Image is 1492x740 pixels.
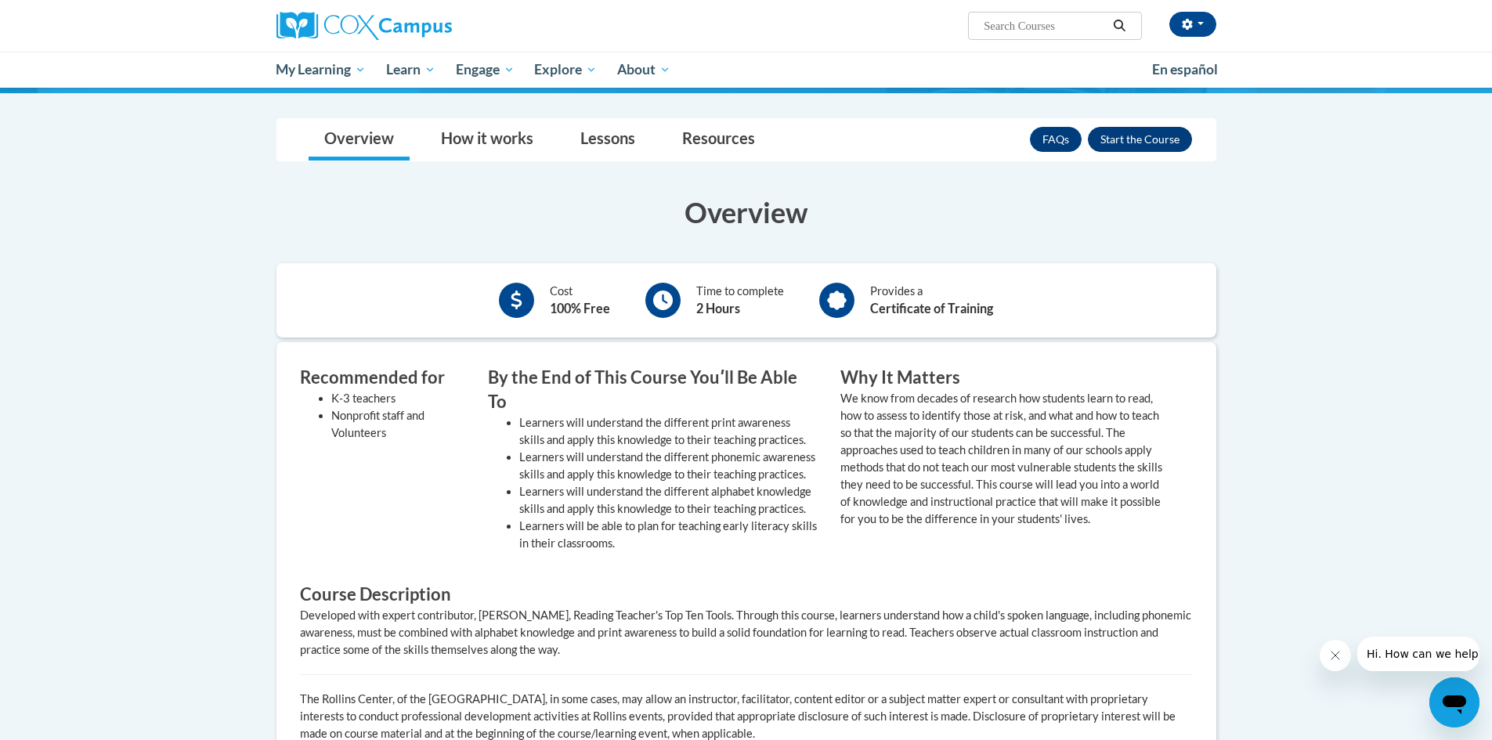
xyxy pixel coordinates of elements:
[607,52,681,88] a: About
[276,12,452,40] img: Cox Campus
[1169,12,1216,37] button: Account Settings
[253,52,1240,88] div: Main menu
[1320,640,1351,671] iframe: Close message
[696,301,740,316] b: 2 Hours
[870,301,993,316] b: Certificate of Training
[456,60,515,79] span: Engage
[276,12,574,40] a: Cox Campus
[524,52,607,88] a: Explore
[1107,16,1131,35] button: Search
[534,60,597,79] span: Explore
[519,414,817,449] li: Learners will understand the different print awareness skills and apply this knowledge to their t...
[550,301,610,316] b: 100% Free
[276,60,366,79] span: My Learning
[870,283,993,318] div: Provides a
[982,16,1107,35] input: Search Courses
[550,283,610,318] div: Cost
[840,366,1169,390] h3: Why It Matters
[331,407,464,442] li: Nonprofit staff and Volunteers
[1357,637,1479,671] iframe: Message from company
[446,52,525,88] a: Engage
[840,390,1169,528] p: We know from decades of research how students learn to read, how to assess to identify those at r...
[266,52,377,88] a: My Learning
[300,366,464,390] h3: Recommended for
[1142,53,1228,86] a: En español
[386,60,435,79] span: Learn
[300,607,1193,659] div: Developed with expert contributor, [PERSON_NAME], Reading Teacher's Top Ten Tools. Through this c...
[667,119,771,161] a: Resources
[488,366,817,414] h3: By the End of This Course Youʹll Be Able To
[1088,127,1192,152] button: Enroll
[565,119,651,161] a: Lessons
[1030,127,1082,152] a: FAQs
[300,583,1193,607] h3: Course Description
[309,119,410,161] a: Overview
[519,449,817,483] li: Learners will understand the different phonemic awareness skills and apply this knowledge to thei...
[1429,677,1479,727] iframe: Button to launch messaging window
[1152,61,1218,78] span: En español
[425,119,549,161] a: How it works
[617,60,670,79] span: About
[9,11,127,23] span: Hi. How can we help?
[696,283,784,318] div: Time to complete
[331,390,464,407] li: K-3 teachers
[376,52,446,88] a: Learn
[519,483,817,518] li: Learners will understand the different alphabet knowledge skills and apply this knowledge to thei...
[519,518,817,552] li: Learners will be able to plan for teaching early literacy skills in their classrooms.
[276,193,1216,232] h3: Overview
